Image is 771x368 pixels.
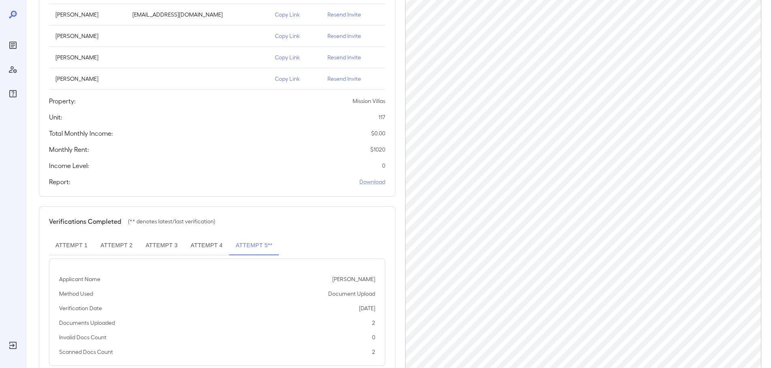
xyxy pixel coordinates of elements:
div: Log Out [6,339,19,352]
div: Manage Users [6,63,19,76]
button: Attempt 5** [229,236,279,255]
p: Scanned Docs Count [59,348,113,356]
p: 0 [372,333,375,341]
p: Method Used [59,290,93,298]
h5: Total Monthly Income: [49,128,113,138]
p: 2 [372,319,375,327]
p: Documents Uploaded [59,319,115,327]
button: Attempt 1 [49,236,94,255]
button: Attempt 3 [139,236,184,255]
p: Copy Link [275,75,314,83]
p: Invalid Docs Count [59,333,106,341]
p: [PERSON_NAME] [55,32,119,40]
div: Reports [6,39,19,52]
a: Download [359,178,385,186]
button: Attempt 4 [184,236,229,255]
h5: Unit: [49,112,62,122]
p: Copy Link [275,32,314,40]
button: Attempt 2 [94,236,139,255]
p: 117 [378,113,385,121]
p: Applicant Name [59,275,100,283]
p: Resend Invite [327,53,379,61]
h5: Income Level: [49,161,89,170]
p: Mission Villas [353,97,385,105]
p: (** denotes latest/last verification) [128,217,215,225]
h5: Report: [49,177,70,187]
p: Document Upload [328,290,375,298]
p: Resend Invite [327,11,379,19]
p: [DATE] [359,304,375,312]
h5: Monthly Rent: [49,145,89,154]
h5: Verifications Completed [49,217,121,226]
p: [PERSON_NAME] [55,11,119,19]
p: $ 0.00 [371,129,385,137]
p: 2 [372,348,375,356]
p: Copy Link [275,11,314,19]
p: [PERSON_NAME] [55,53,119,61]
h5: Property: [49,96,76,106]
p: Verification Date [59,304,102,312]
p: [PERSON_NAME] [55,75,119,83]
p: [EMAIL_ADDRESS][DOMAIN_NAME] [132,11,262,19]
p: Resend Invite [327,32,379,40]
p: 0 [382,162,385,170]
p: [PERSON_NAME] [332,275,375,283]
div: FAQ [6,87,19,100]
p: Copy Link [275,53,314,61]
p: $ 1020 [370,145,385,154]
p: Resend Invite [327,75,379,83]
